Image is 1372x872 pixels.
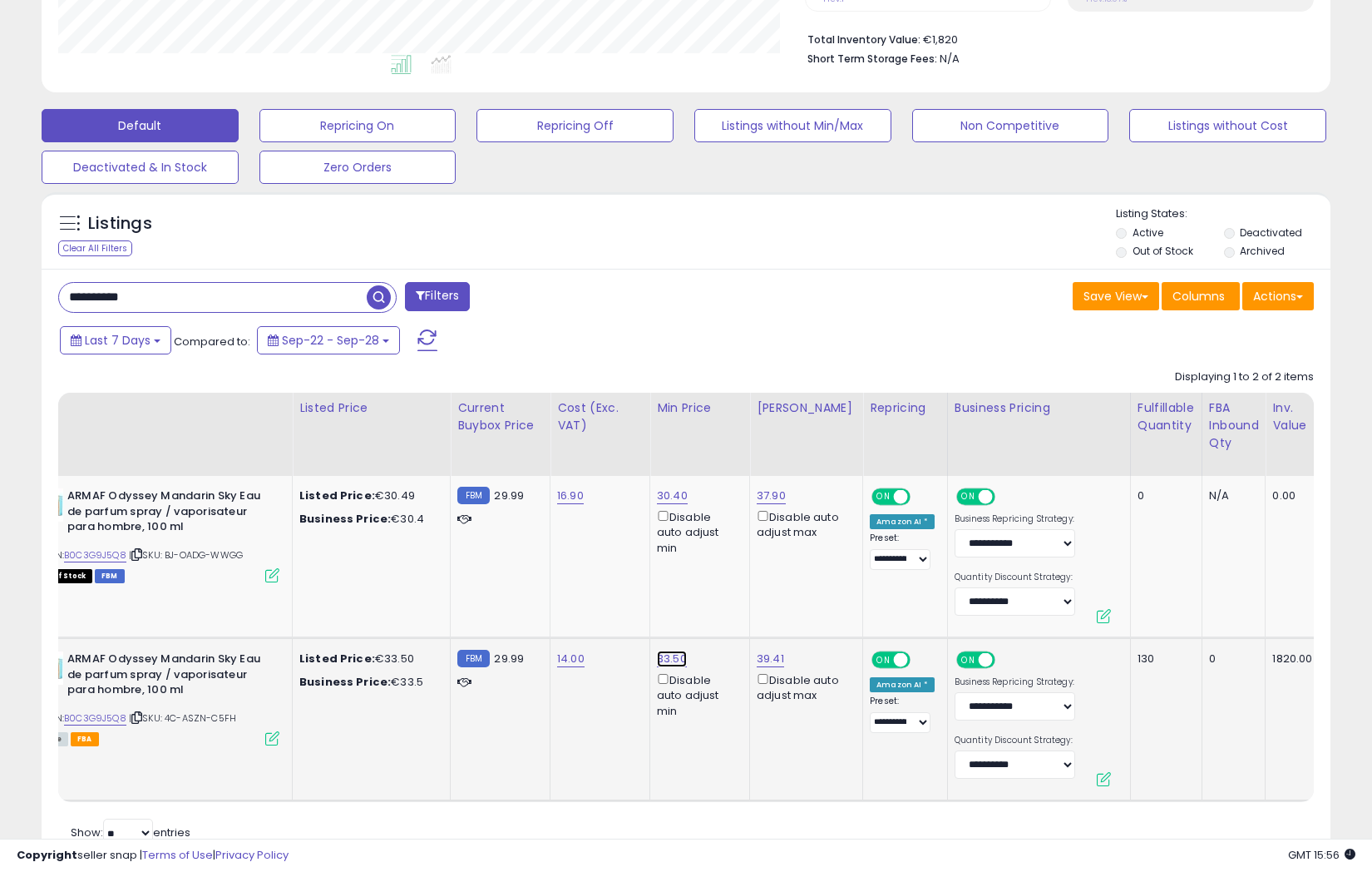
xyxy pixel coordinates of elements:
div: Disable auto adjust min [657,671,737,719]
div: Disable auto adjust max [757,508,850,540]
a: 39.41 [757,651,784,667]
div: €33.50 [299,652,437,666]
button: Listings without Cost [1129,109,1326,142]
div: Preset: [870,696,935,733]
a: B0C3G9J5Q8 [64,711,126,726]
span: Last 7 Days [85,332,151,349]
a: 16.90 [557,488,584,504]
span: Show: entries [71,825,190,840]
div: €33.5 [299,675,437,690]
button: Deactivated & In Stock [42,151,239,184]
button: Filters [405,282,470,311]
a: 37.90 [757,488,786,504]
button: Columns [1162,282,1240,310]
div: Business Pricing [955,399,1123,417]
div: 0.00 [1272,488,1312,503]
button: Repricing On [259,109,457,142]
button: Non Competitive [912,109,1109,142]
b: Listed Price: [299,488,375,503]
a: Privacy Policy [215,847,289,863]
button: Save View [1073,282,1159,310]
button: Default [42,109,239,142]
div: seller snap | | [17,848,289,864]
label: Business Repricing Strategy: [955,676,1075,688]
b: Business Price: [299,511,391,527]
span: Sep-22 - Sep-28 [282,332,379,349]
span: OFF [992,490,1019,504]
span: OFF [908,490,935,504]
span: OFF [992,653,1019,667]
span: 29.99 [494,651,524,666]
span: All listings that are currently out of stock and unavailable for purchase on Amazon [30,569,92,583]
span: ON [873,490,894,504]
span: 2025-10-6 15:56 GMT [1288,847,1355,863]
div: Listed Price [299,399,443,417]
b: Total Inventory Value: [807,32,920,47]
b: Business Price: [299,674,391,690]
a: Terms of Use [142,847,213,863]
label: Out of Stock [1133,244,1193,258]
div: FBA inbound Qty [1209,399,1259,452]
div: Displaying 1 to 2 of 2 items [1175,369,1314,385]
button: Zero Orders [259,151,457,184]
small: FBM [457,487,490,504]
div: Cost (Exc. VAT) [557,399,643,434]
div: €30.4 [299,512,437,527]
span: ON [958,653,979,667]
button: Listings without Min/Max [694,109,891,142]
label: Deactivated [1240,225,1302,240]
b: ARMAF Odyssey Mandarin Sky Eau de parfum spray / vaporisateur para hombre, 100 ml [67,652,269,702]
div: N/A [1209,488,1253,503]
a: 14.00 [557,651,585,667]
button: Last 7 Days [60,326,171,354]
div: Amazon AI * [870,514,935,529]
div: 130 [1138,652,1189,666]
div: 0 [1138,488,1189,503]
div: Fulfillable Quantity [1138,399,1195,434]
span: Columns [1172,288,1225,305]
div: Current Buybox Price [457,399,543,434]
span: FBA [71,732,99,746]
label: Active [1133,225,1163,240]
div: 1820.00 [1272,652,1312,666]
span: | SKU: BJ-OADG-WWGG [129,548,243,562]
b: Short Term Storage Fees: [807,52,937,66]
div: Disable auto adjust max [757,671,850,703]
span: N/A [940,51,960,67]
div: Amazon AI * [870,677,935,692]
b: ARMAF Odyssey Mandarin Sky Eau de parfum spray / vaporisateur para hombre, 100 ml [67,488,269,539]
button: Repricing Off [476,109,674,142]
div: [PERSON_NAME] [757,399,856,417]
span: | SKU: 4C-ASZN-C5FH [129,711,236,725]
label: Archived [1240,244,1285,258]
div: Repricing [870,399,940,417]
div: 0 [1209,652,1253,666]
small: FBM [457,650,490,667]
span: ON [958,490,979,504]
label: Quantity Discount Strategy: [955,572,1075,583]
div: Disable auto adjust min [657,508,737,556]
span: 29.99 [494,488,524,503]
span: Compared to: [174,334,250,349]
span: ON [873,653,894,667]
label: Quantity Discount Strategy: [955,735,1075,746]
span: FBM [95,569,125,583]
strong: Copyright [17,847,77,863]
div: Inv. value [1272,399,1318,434]
p: Listing States: [1116,206,1330,222]
span: OFF [908,653,935,667]
label: Business Repricing Strategy: [955,513,1075,525]
div: Min Price [657,399,743,417]
b: Listed Price: [299,651,375,666]
h5: Listings [88,212,152,235]
div: Title [26,399,285,417]
div: Preset: [870,533,935,570]
li: €1,820 [807,28,1301,48]
a: B0C3G9J5Q8 [64,548,126,562]
button: Actions [1242,282,1314,310]
button: Sep-22 - Sep-28 [257,326,400,354]
a: 33.50 [657,651,687,667]
a: 30.40 [657,488,688,504]
div: €30.49 [299,488,437,503]
div: Clear All Filters [58,240,132,256]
